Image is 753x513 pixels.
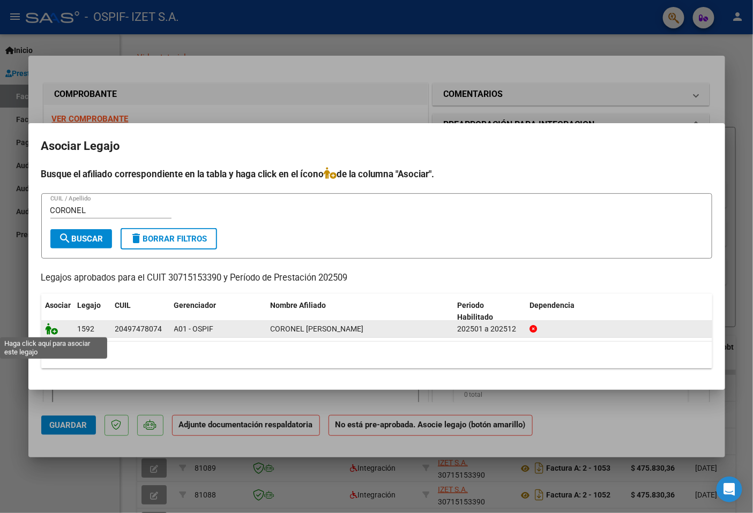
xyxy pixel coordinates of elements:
[130,232,143,245] mat-icon: delete
[457,323,521,335] div: 202501 a 202512
[170,294,266,329] datatable-header-cell: Gerenciador
[271,301,326,310] span: Nombre Afiliado
[41,271,712,285] p: Legajos aprobados para el CUIT 30715153390 y Período de Prestación 202509
[457,301,493,322] span: Periodo Habilitado
[50,229,112,248] button: Buscar
[41,294,73,329] datatable-header-cell: Asociar
[115,301,131,310] span: CUIL
[525,294,712,329] datatable-header-cell: Dependencia
[453,294,525,329] datatable-header-cell: Periodo Habilitado
[271,325,364,333] span: CORONEL NAHEMIAS NEHUEN
[59,232,72,245] mat-icon: search
[41,167,712,181] h4: Busque el afiliado correspondiente en la tabla y haga click en el ícono de la columna "Asociar".
[266,294,453,329] datatable-header-cell: Nombre Afiliado
[59,234,103,244] span: Buscar
[717,477,742,502] div: Open Intercom Messenger
[111,294,170,329] datatable-header-cell: CUIL
[115,323,162,335] div: 20497478074
[78,301,101,310] span: Legajo
[174,301,217,310] span: Gerenciador
[530,301,575,310] span: Dependencia
[46,301,71,310] span: Asociar
[174,325,214,333] span: A01 - OSPIF
[73,294,111,329] datatable-header-cell: Legajo
[130,234,207,244] span: Borrar Filtros
[78,325,95,333] span: 1592
[41,136,712,156] h2: Asociar Legajo
[121,228,217,250] button: Borrar Filtros
[41,342,712,368] div: 1 registros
